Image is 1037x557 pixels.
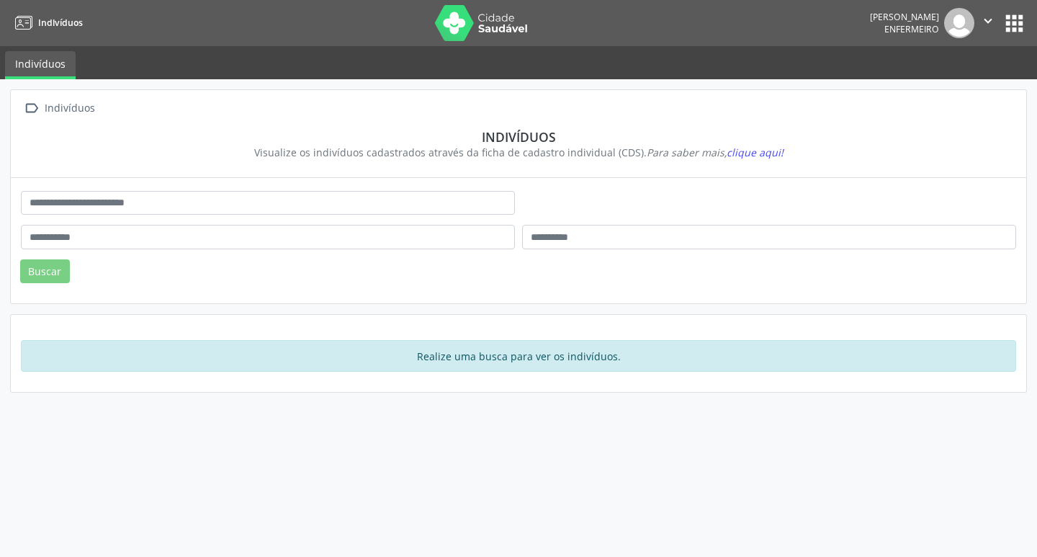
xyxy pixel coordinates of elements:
span: Indivíduos [38,17,83,29]
i:  [21,98,42,119]
div: Indivíduos [42,98,97,119]
i:  [980,13,996,29]
button:  [974,8,1002,38]
div: Visualize os indivíduos cadastrados através da ficha de cadastro individual (CDS). [31,145,1006,160]
a: Indivíduos [5,51,76,79]
div: Indivíduos [31,129,1006,145]
i: Para saber mais, [647,146,784,159]
button: apps [1002,11,1027,36]
span: Enfermeiro [884,23,939,35]
a:  Indivíduos [21,98,97,119]
button: Buscar [20,259,70,284]
div: Realize uma busca para ver os indivíduos. [21,340,1016,372]
div: [PERSON_NAME] [870,11,939,23]
a: Indivíduos [10,11,83,35]
img: img [944,8,974,38]
span: clique aqui! [727,146,784,159]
